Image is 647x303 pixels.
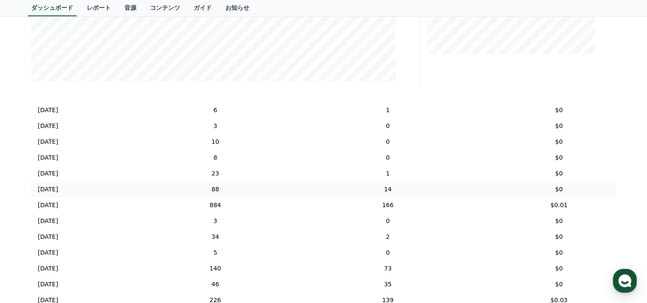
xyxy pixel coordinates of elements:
td: 0 [274,213,502,229]
span: Home [22,245,37,252]
td: 34 [157,229,274,245]
p: [DATE] [38,232,58,241]
td: $0 [502,150,616,166]
p: [DATE] [38,248,58,257]
td: 166 [274,197,502,213]
p: [DATE] [38,169,58,178]
a: Messages [56,232,110,253]
td: 0 [274,150,502,166]
td: 2 [274,229,502,245]
p: [DATE] [38,122,58,131]
p: [DATE] [38,280,58,289]
td: 8 [157,150,274,166]
p: [DATE] [38,153,58,162]
td: 1 [274,166,502,181]
td: 23 [157,166,274,181]
td: $0 [502,118,616,134]
p: [DATE] [38,106,58,115]
td: 6 [157,102,274,118]
p: [DATE] [38,185,58,194]
td: 88 [157,181,274,197]
p: [DATE] [38,137,58,146]
td: 3 [157,118,274,134]
td: 0 [274,118,502,134]
td: 5 [157,245,274,261]
td: $0 [502,166,616,181]
td: 46 [157,276,274,292]
td: $0 [502,181,616,197]
td: 35 [274,276,502,292]
p: [DATE] [38,217,58,226]
td: $0.01 [502,197,616,213]
a: Home [3,232,56,253]
td: $0 [502,213,616,229]
p: [DATE] [38,201,58,210]
td: $0 [502,276,616,292]
td: $0 [502,245,616,261]
td: 1 [274,102,502,118]
td: 73 [274,261,502,276]
p: [DATE] [38,264,58,273]
td: 0 [274,134,502,150]
td: 0 [274,245,502,261]
td: 10 [157,134,274,150]
span: Settings [127,245,148,252]
a: Settings [110,232,164,253]
td: $0 [502,229,616,245]
td: $0 [502,102,616,118]
td: 884 [157,197,274,213]
td: $0 [502,261,616,276]
td: 3 [157,213,274,229]
span: Messages [71,245,96,252]
td: $0 [502,134,616,150]
td: 14 [274,181,502,197]
td: 140 [157,261,274,276]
